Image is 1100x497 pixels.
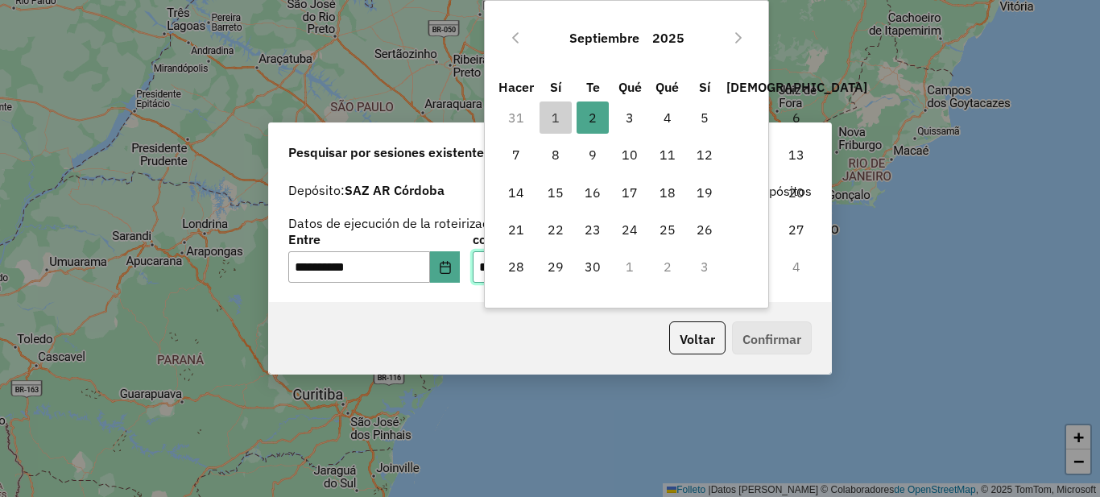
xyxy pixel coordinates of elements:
[611,248,648,285] td: 1
[723,248,869,285] td: 4
[585,222,601,238] font: 23
[655,79,679,95] font: Qué
[548,222,564,238] font: 22
[498,79,534,95] font: Hacer
[496,248,536,285] td: 28
[611,136,648,173] td: 10
[723,174,869,211] td: 20
[686,211,723,248] td: 26
[723,136,869,173] td: 13
[508,184,524,201] font: 14
[622,184,638,201] font: 17
[550,79,561,95] font: Sí
[537,248,574,285] td: 29
[792,110,800,126] font: 6
[686,248,723,285] td: 3
[649,174,686,211] td: 18
[589,110,597,126] font: 2
[496,136,536,173] td: 7
[626,110,634,126] font: 3
[288,231,320,247] font: Entre
[788,222,804,238] font: 27
[618,79,642,95] font: Qué
[649,136,686,173] td: 11
[512,147,520,163] font: 7
[646,19,691,57] button: Elija el año
[723,99,869,136] td: 6
[574,136,611,173] td: 9
[574,211,611,248] td: 23
[680,331,715,347] font: Voltar
[430,251,461,284] button: Elija fecha
[496,99,536,136] td: 31
[574,99,611,136] td: 2
[649,211,686,248] td: 25
[660,184,676,201] font: 18
[537,136,574,173] td: 8
[697,147,713,163] font: 12
[660,222,676,238] font: 25
[585,259,601,275] font: 30
[788,184,804,201] font: 20
[726,25,751,51] button: Mes próximo
[664,110,672,126] font: 4
[288,144,490,160] font: Pesquisar por sesiones existentes
[552,110,560,126] font: 1
[496,174,536,211] td: 14
[288,215,511,231] font: Datos de ejecución de la roteirización:
[611,174,648,211] td: 17
[548,259,564,275] font: 29
[701,110,709,126] font: 5
[686,136,723,173] td: 12
[502,25,528,51] button: Mes anterior
[548,184,564,201] font: 15
[537,99,574,136] td: 1
[669,321,726,354] button: Voltar
[496,211,536,248] td: 21
[697,184,713,201] font: 19
[508,222,524,238] font: 21
[660,147,676,163] font: 11
[611,211,648,248] td: 24
[788,147,804,163] font: 13
[569,30,639,46] font: Septiembre
[288,182,345,198] font: Depósito:
[649,99,686,136] td: 4
[585,184,601,201] font: 16
[699,79,710,95] font: Sí
[652,30,684,46] font: 2025
[345,182,445,198] font: SAZ AR Córdoba
[574,174,611,211] td: 16
[563,19,646,57] button: Elija mes
[649,248,686,285] td: 2
[622,222,638,238] font: 24
[586,79,600,95] font: Te
[686,99,723,136] td: 5
[574,248,611,285] td: 30
[552,147,560,163] font: 8
[723,211,869,248] td: 27
[537,174,574,211] td: 15
[473,231,508,247] font: comió
[622,147,638,163] font: 10
[697,222,713,238] font: 26
[686,174,723,211] td: 19
[726,79,867,95] font: [DEMOGRAPHIC_DATA]
[589,147,597,163] font: 9
[537,211,574,248] td: 22
[611,99,648,136] td: 3
[508,259,524,275] font: 28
